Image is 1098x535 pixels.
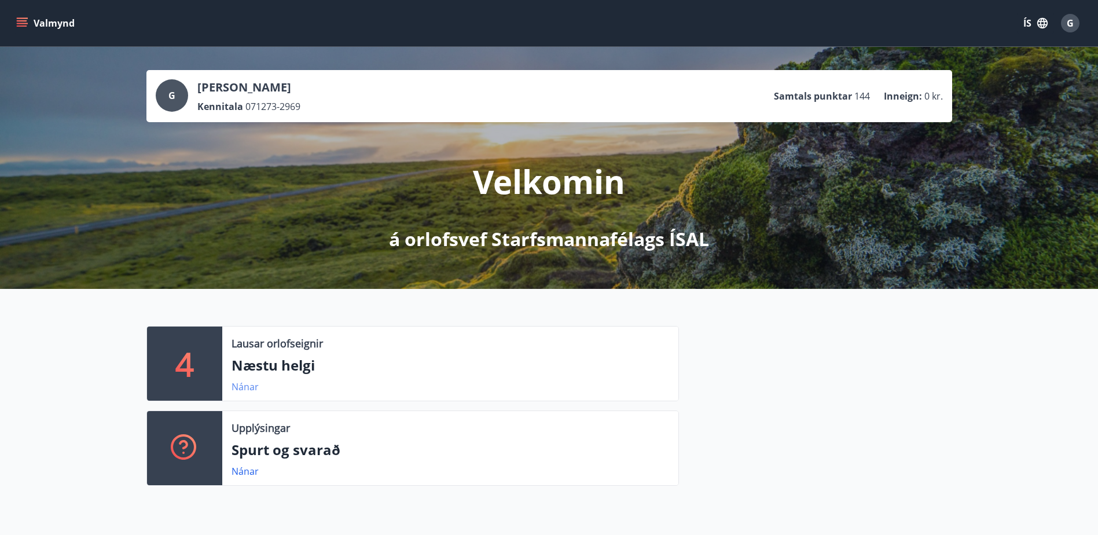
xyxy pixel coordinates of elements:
[389,226,709,252] p: á orlofsvef Starfsmannafélags ÍSAL
[197,100,243,113] p: Kennitala
[14,13,79,34] button: menu
[232,420,290,435] p: Upplýsingar
[1056,9,1084,37] button: G
[245,100,300,113] span: 071273-2969
[1067,17,1074,30] span: G
[1017,13,1054,34] button: ÍS
[175,342,194,386] p: 4
[232,336,323,351] p: Lausar orlofseignir
[232,356,669,375] p: Næstu helgi
[774,90,852,102] p: Samtals punktar
[232,440,669,460] p: Spurt og svarað
[884,90,922,102] p: Inneign :
[232,380,259,393] a: Nánar
[473,159,625,203] p: Velkomin
[168,89,175,102] span: G
[924,90,943,102] span: 0 kr.
[232,465,259,478] a: Nánar
[854,90,870,102] span: 144
[197,79,300,96] p: [PERSON_NAME]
